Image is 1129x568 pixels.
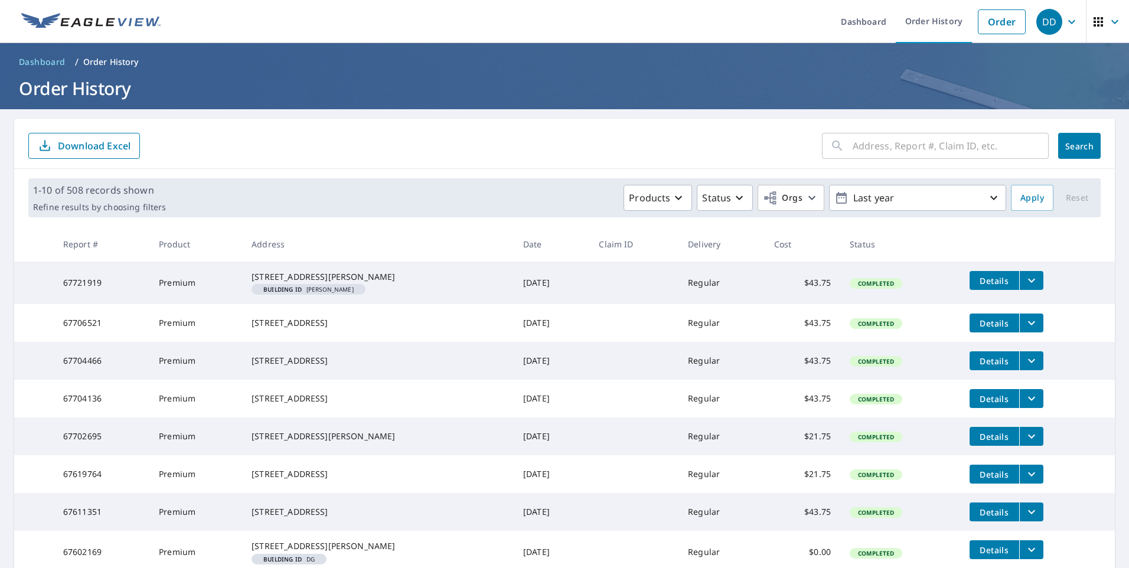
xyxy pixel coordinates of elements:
[514,417,589,455] td: [DATE]
[514,262,589,304] td: [DATE]
[54,262,149,304] td: 67721919
[149,262,242,304] td: Premium
[977,275,1012,286] span: Details
[54,342,149,380] td: 67704466
[678,417,765,455] td: Regular
[763,191,802,205] span: Orgs
[970,271,1019,290] button: detailsBtn-67721919
[851,357,901,365] span: Completed
[252,430,504,442] div: [STREET_ADDRESS][PERSON_NAME]
[1019,351,1043,370] button: filesDropdownBtn-67704466
[149,455,242,493] td: Premium
[678,493,765,531] td: Regular
[765,455,840,493] td: $21.75
[970,502,1019,521] button: detailsBtn-67611351
[970,427,1019,446] button: detailsBtn-67702695
[263,556,302,562] em: Building ID
[678,455,765,493] td: Regular
[678,342,765,380] td: Regular
[1019,389,1043,408] button: filesDropdownBtn-67704136
[1058,133,1101,159] button: Search
[252,317,504,329] div: [STREET_ADDRESS]
[970,540,1019,559] button: detailsBtn-67602169
[75,55,79,69] li: /
[853,129,1049,162] input: Address, Report #, Claim ID, etc.
[970,389,1019,408] button: detailsBtn-67704136
[28,133,140,159] button: Download Excel
[514,493,589,531] td: [DATE]
[252,540,504,552] div: [STREET_ADDRESS][PERSON_NAME]
[758,185,824,211] button: Orgs
[149,417,242,455] td: Premium
[256,286,361,292] span: [PERSON_NAME]
[1019,540,1043,559] button: filesDropdownBtn-67602169
[765,262,840,304] td: $43.75
[252,506,504,518] div: [STREET_ADDRESS]
[149,227,242,262] th: Product
[54,380,149,417] td: 67704136
[765,417,840,455] td: $21.75
[1019,314,1043,332] button: filesDropdownBtn-67706521
[829,185,1006,211] button: Last year
[851,508,901,517] span: Completed
[1011,185,1053,211] button: Apply
[514,227,589,262] th: Date
[765,380,840,417] td: $43.75
[514,342,589,380] td: [DATE]
[1068,141,1091,152] span: Search
[678,380,765,417] td: Regular
[1019,465,1043,484] button: filesDropdownBtn-67619764
[54,417,149,455] td: 67702695
[977,507,1012,518] span: Details
[765,493,840,531] td: $43.75
[83,56,139,68] p: Order History
[33,202,166,213] p: Refine results by choosing filters
[33,183,166,197] p: 1-10 of 508 records shown
[765,304,840,342] td: $43.75
[252,468,504,480] div: [STREET_ADDRESS]
[851,471,901,479] span: Completed
[54,227,149,262] th: Report #
[252,355,504,367] div: [STREET_ADDRESS]
[977,318,1012,329] span: Details
[1019,427,1043,446] button: filesDropdownBtn-67702695
[977,469,1012,480] span: Details
[851,549,901,557] span: Completed
[514,455,589,493] td: [DATE]
[256,556,322,562] span: DG
[977,544,1012,556] span: Details
[977,431,1012,442] span: Details
[1019,271,1043,290] button: filesDropdownBtn-67721919
[978,9,1026,34] a: Order
[149,304,242,342] td: Premium
[21,13,161,31] img: EV Logo
[252,393,504,404] div: [STREET_ADDRESS]
[970,351,1019,370] button: detailsBtn-67704466
[242,227,514,262] th: Address
[678,227,765,262] th: Delivery
[14,53,70,71] a: Dashboard
[54,455,149,493] td: 67619764
[589,227,678,262] th: Claim ID
[678,262,765,304] td: Regular
[702,191,731,205] p: Status
[977,355,1012,367] span: Details
[629,191,670,205] p: Products
[624,185,692,211] button: Products
[149,380,242,417] td: Premium
[1020,191,1044,205] span: Apply
[19,56,66,68] span: Dashboard
[977,393,1012,404] span: Details
[149,493,242,531] td: Premium
[851,395,901,403] span: Completed
[1019,502,1043,521] button: filesDropdownBtn-67611351
[851,279,901,288] span: Completed
[765,227,840,262] th: Cost
[851,433,901,441] span: Completed
[678,304,765,342] td: Regular
[514,304,589,342] td: [DATE]
[58,139,130,152] p: Download Excel
[54,493,149,531] td: 67611351
[697,185,753,211] button: Status
[970,465,1019,484] button: detailsBtn-67619764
